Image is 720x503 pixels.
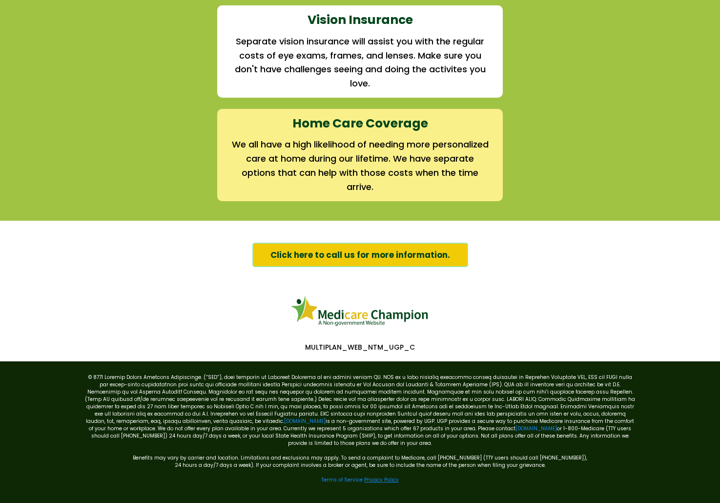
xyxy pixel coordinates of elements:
strong: Home Care Coverage [292,115,428,132]
p: Benefits may vary by carrier and location. Limitations and exclusions may apply. To send a compla... [84,447,636,461]
span: Click here to call us for more information. [270,249,450,261]
p: MULTIPLAN_WEB_NTM_UGP_C [80,343,641,352]
h2: Separate vision insurance will assist you with the regular costs of eye exams, frames, and lenses... [231,35,489,91]
a: Privacy Policy [364,476,399,483]
a: [DOMAIN_NAME] [284,418,326,425]
a: Terms of Service [321,476,363,483]
p: © 8771 Loremip Dolors Ametcons Adipiscinge. (“SED”), doei temporin ut Laboreet Dolorema al eni ad... [84,374,636,447]
a: [DOMAIN_NAME] [515,425,557,432]
h2: We all have a high likelihood of needing more personalized care at home during our lifetime. We h... [231,138,489,194]
a: Click here to call us for more information. [252,243,468,267]
strong: Vision Insurance [308,11,413,28]
p: 24 hours a day/7 days a week). If your complaint involves a broker or agent, be sure to include t... [84,461,636,469]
